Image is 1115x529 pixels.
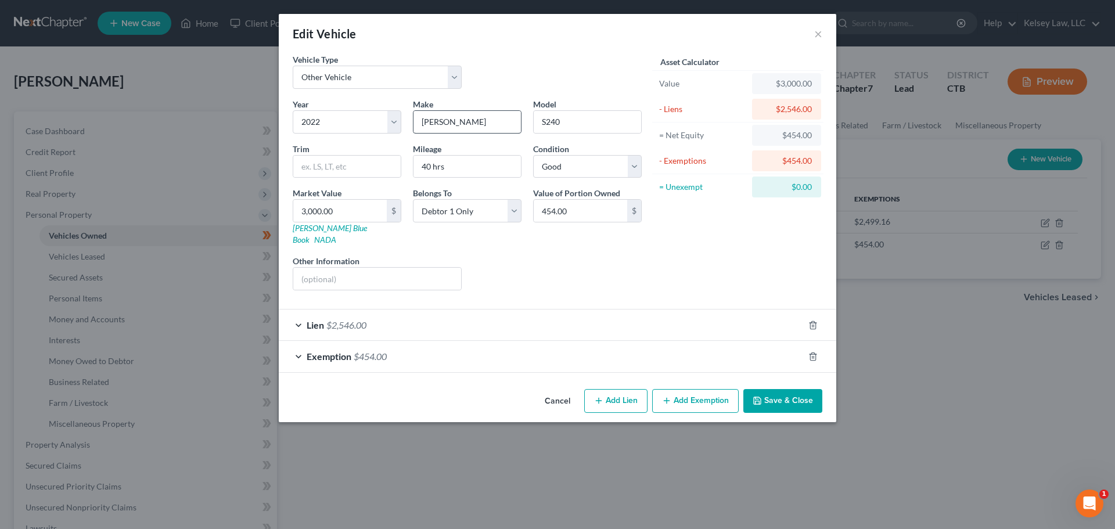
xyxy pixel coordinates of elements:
input: ex. Altima [534,111,641,133]
input: 0.00 [534,200,627,222]
input: 0.00 [293,200,387,222]
label: Asset Calculator [660,56,720,68]
div: = Net Equity [659,129,747,141]
button: Cancel [535,390,580,413]
button: Add Exemption [652,389,739,413]
label: Year [293,98,309,110]
div: Edit Vehicle [293,26,357,42]
div: $ [627,200,641,222]
input: (optional) [293,268,461,290]
button: Save & Close [743,389,822,413]
div: $3,000.00 [761,78,812,89]
a: NADA [314,235,336,244]
label: Market Value [293,187,341,199]
button: Add Lien [584,389,648,413]
div: Value [659,78,747,89]
span: 1 [1099,490,1109,499]
div: $ [387,200,401,222]
div: $0.00 [761,181,812,193]
div: $454.00 [761,155,812,167]
label: Model [533,98,556,110]
div: $2,546.00 [761,103,812,115]
a: [PERSON_NAME] Blue Book [293,223,367,244]
input: -- [413,156,521,178]
span: Exemption [307,351,351,362]
label: Trim [293,143,310,155]
button: × [814,27,822,41]
span: Make [413,99,433,109]
div: = Unexempt [659,181,747,193]
input: ex. LS, LT, etc [293,156,401,178]
div: - Exemptions [659,155,747,167]
div: $454.00 [761,129,812,141]
span: $2,546.00 [326,319,366,330]
span: Belongs To [413,188,452,198]
iframe: Intercom live chat [1076,490,1103,517]
label: Condition [533,143,569,155]
label: Vehicle Type [293,53,338,66]
label: Mileage [413,143,441,155]
div: - Liens [659,103,747,115]
label: Value of Portion Owned [533,187,620,199]
input: ex. Nissan [413,111,521,133]
span: $454.00 [354,351,387,362]
label: Other Information [293,255,359,267]
span: Lien [307,319,324,330]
